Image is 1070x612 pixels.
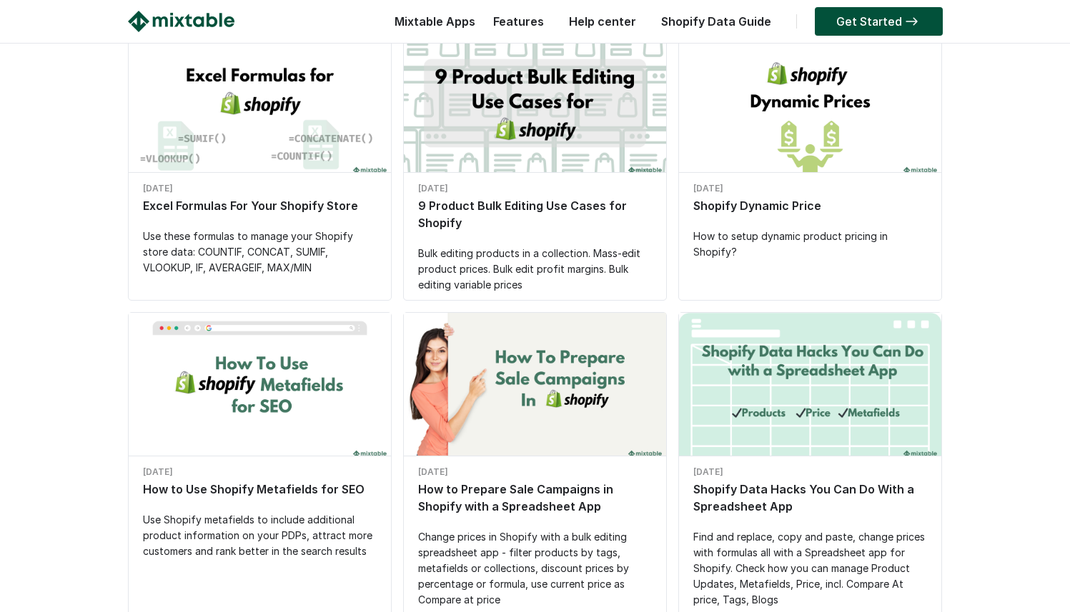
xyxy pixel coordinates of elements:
img: arrow-right.svg [902,17,921,26]
div: [DATE] [693,180,927,197]
div: [DATE] [693,463,927,481]
div: How to Use Shopify Metafields for SEO [143,481,377,498]
div: [DATE] [418,180,652,197]
a: Shopify Dynamic Price [DATE] Shopify Dynamic Price How to setup dynamic product pricing in Shopify? [679,29,941,267]
div: [DATE] [418,463,652,481]
div: 9 Product Bulk Editing Use Cases for Shopify [418,197,652,231]
img: Mixtable logo [128,11,234,32]
div: [DATE] [143,463,377,481]
a: How to Use Shopify Metafields for SEO [DATE] How to Use Shopify Metafields for SEO Use Shopify me... [129,313,391,566]
img: How to Use Shopify Metafields for SEO [129,313,391,461]
div: Bulk editing products in a collection. Mass-edit product prices. Bulk edit profit margins. Bulk e... [418,246,652,293]
div: Change prices in Shopify with a bulk editing spreadsheet app - filter products by tags, metafield... [418,529,652,608]
div: Shopify Data Hacks You Can Do With a Spreadsheet App [693,481,927,515]
a: Help center [562,14,643,29]
img: Shopify Data Hacks You Can Do With a Spreadsheet App [679,313,941,461]
a: Features [486,14,551,29]
div: Use Shopify metafields to include additional product information on your PDPs, attract more custo... [143,512,377,559]
div: How to Prepare Sale Campaigns in Shopify with a Spreadsheet App [418,481,652,515]
img: How to Prepare Sale Campaigns in Shopify with a Spreadsheet App [404,313,666,461]
div: How to setup dynamic product pricing in Shopify? [693,229,927,260]
div: [DATE] [143,180,377,197]
a: Get Started [815,7,943,36]
a: Excel Formulas For Your Shopify Store [DATE] Excel Formulas For Your Shopify Store Use these form... [129,29,391,283]
a: 9 Product Bulk Editing Use Cases for Shopify [DATE] 9 Product Bulk Editing Use Cases for Shopify ... [404,29,666,300]
a: Shopify Data Guide [654,14,778,29]
img: Shopify Dynamic Price [679,29,941,177]
div: Mixtable Apps [387,11,475,39]
div: Excel Formulas For Your Shopify Store [143,197,377,214]
div: Find and replace, copy and paste, change prices with formulas all with a Spreadsheet app for Shop... [693,529,927,608]
div: Shopify Dynamic Price [693,197,927,214]
div: Use these formulas to manage your Shopify store data: COUNTIF, CONCAT, SUMIF, VLOOKUP, IF, AVERAG... [143,229,377,276]
img: Excel Formulas For Your Shopify Store [129,29,391,177]
img: 9 Product Bulk Editing Use Cases for Shopify [404,29,666,177]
